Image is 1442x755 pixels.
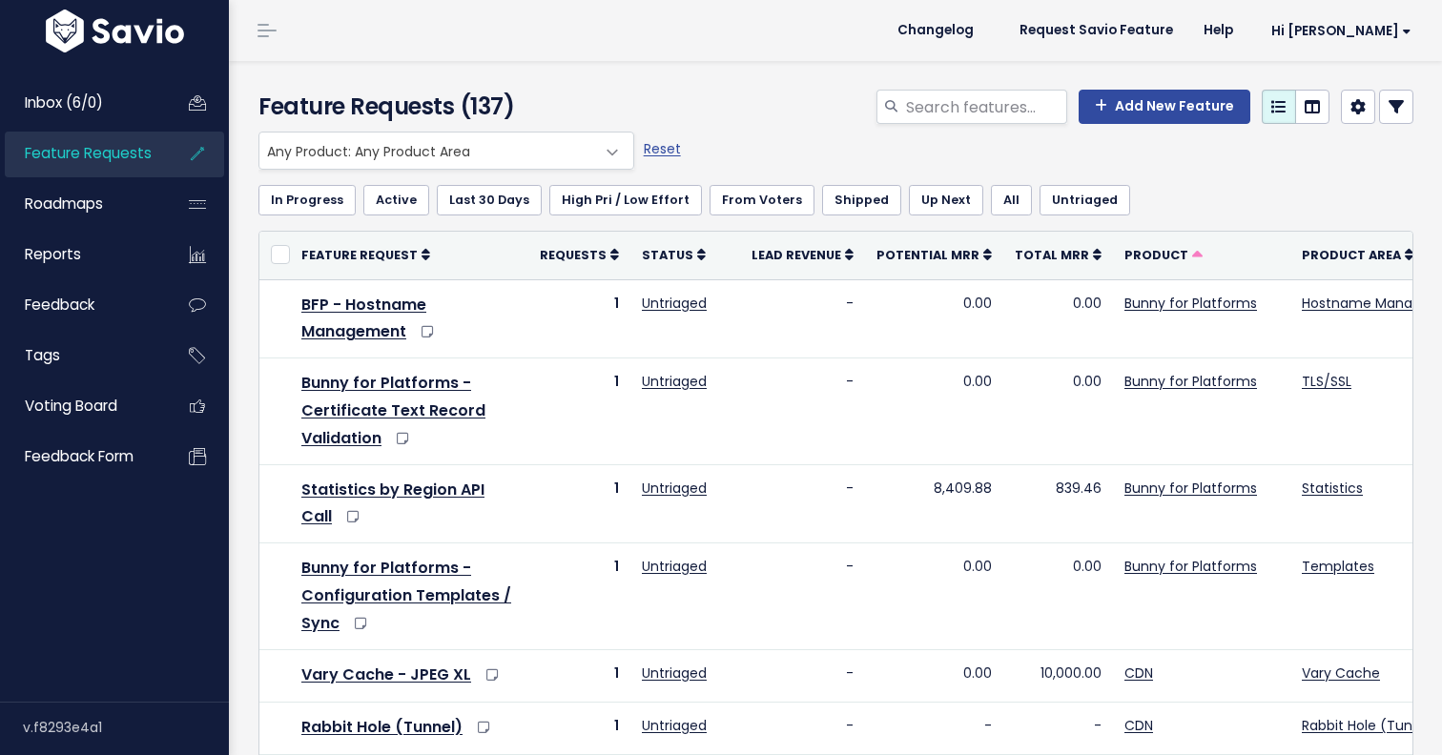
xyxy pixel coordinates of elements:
td: 1 [528,358,630,464]
a: Vary Cache [1302,663,1380,683]
a: Total MRR [1015,245,1102,264]
a: Inbox (6/0) [5,81,158,125]
td: - [740,702,865,754]
a: Add New Feature [1079,90,1250,124]
a: Product Area [1302,245,1413,264]
a: Feature Request [301,245,430,264]
a: Untriaged [1040,185,1130,215]
span: Feature Request [301,247,418,263]
td: 1 [528,543,630,649]
td: - [740,543,865,649]
td: 839.46 [1003,464,1113,543]
a: From Voters [710,185,814,215]
td: 0.00 [865,649,1003,702]
a: Untriaged [642,716,707,735]
a: High Pri / Low Effort [549,185,702,215]
a: Bunny for Platforms [1124,294,1257,313]
span: Roadmaps [25,194,103,214]
a: Lead Revenue [752,245,854,264]
span: Status [642,247,693,263]
a: CDN [1124,663,1153,683]
span: Feature Requests [25,143,152,163]
span: Product [1124,247,1188,263]
a: CDN [1124,716,1153,735]
a: Roadmaps [5,182,158,226]
div: v.f8293e4a1 [23,703,229,752]
a: Statistics by Region API Call [301,479,484,528]
span: Potential MRR [876,247,979,263]
a: Last 30 Days [437,185,542,215]
a: All [991,185,1032,215]
a: Reports [5,233,158,276]
span: Requests [540,247,607,263]
a: Requests [540,245,619,264]
a: Vary Cache - JPEG XL [301,663,471,685]
span: Total MRR [1015,247,1089,263]
a: Help [1188,16,1248,45]
span: Reports [25,244,81,264]
a: Templates [1302,557,1374,576]
a: Bunny for Platforms - Certificate Text Record Validation [301,372,485,449]
a: Feedback [5,283,158,327]
a: Tags [5,334,158,377]
span: Feedback form [25,446,134,466]
a: Hi [PERSON_NAME] [1248,16,1427,46]
a: TLS/SSL [1302,372,1351,391]
span: Inbox (6/0) [25,92,103,112]
a: Statistics [1302,479,1363,498]
a: Status [642,245,706,264]
td: - [1003,702,1113,754]
a: Potential MRR [876,245,992,264]
img: logo-white.9d6f32f41409.svg [41,10,189,52]
td: 0.00 [865,279,1003,358]
a: Bunny for Platforms [1124,479,1257,498]
span: Any Product: Any Product Area [259,133,595,169]
td: 8,409.88 [865,464,1003,543]
input: Search features... [904,90,1067,124]
ul: Filter feature requests [258,185,1413,215]
a: Rabbit Hole (Tunnel) [301,716,463,738]
td: - [740,358,865,464]
td: 1 [528,464,630,543]
a: Product [1124,245,1203,264]
a: Untriaged [642,479,707,498]
td: - [740,279,865,358]
td: 0.00 [1003,543,1113,649]
td: 1 [528,649,630,702]
a: In Progress [258,185,356,215]
a: Active [363,185,429,215]
td: 0.00 [1003,358,1113,464]
a: Untriaged [642,372,707,391]
a: Voting Board [5,384,158,428]
td: 1 [528,702,630,754]
a: Rabbit Hole (Tunnel) [1302,716,1439,735]
a: Bunny for Platforms - Configuration Templates / Sync [301,557,511,634]
span: Voting Board [25,396,117,416]
a: Up Next [909,185,983,215]
a: BFP - Hostname Management [301,294,426,343]
h4: Feature Requests (137) [258,90,625,124]
a: Untriaged [642,663,707,683]
td: - [740,649,865,702]
span: Hi [PERSON_NAME] [1271,24,1411,38]
td: 0.00 [865,358,1003,464]
span: Tags [25,345,60,365]
span: Lead Revenue [752,247,841,263]
a: Shipped [822,185,901,215]
span: Changelog [897,24,974,37]
td: - [740,464,865,543]
a: Bunny for Platforms [1124,372,1257,391]
a: Feedback form [5,435,158,479]
a: Reset [644,139,681,158]
span: Feedback [25,295,94,315]
a: Untriaged [642,557,707,576]
td: - [865,702,1003,754]
td: 0.00 [865,543,1003,649]
td: 1 [528,279,630,358]
td: 10,000.00 [1003,649,1113,702]
a: Request Savio Feature [1004,16,1188,45]
a: Feature Requests [5,132,158,175]
span: Product Area [1302,247,1401,263]
span: Any Product: Any Product Area [258,132,634,170]
a: Bunny for Platforms [1124,557,1257,576]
